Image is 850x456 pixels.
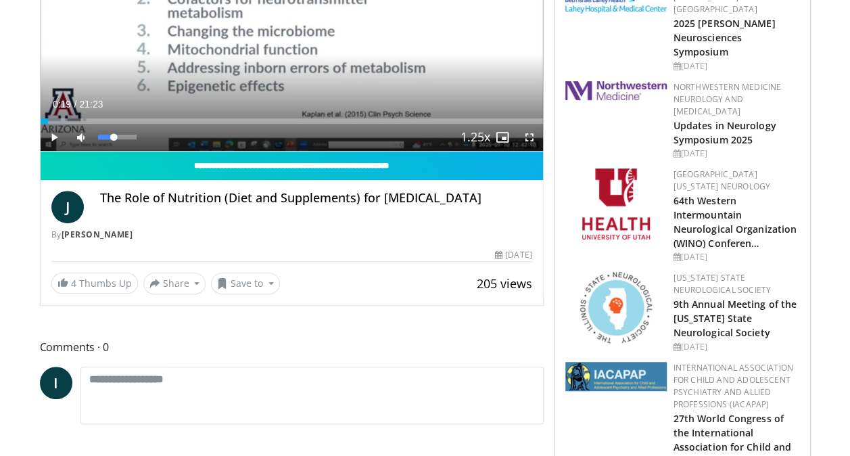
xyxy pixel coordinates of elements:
button: Save to [211,273,280,294]
img: f6362829-b0a3-407d-a044-59546adfd345.png.150x105_q85_autocrop_double_scale_upscale_version-0.2.png [582,168,650,240]
div: [DATE] [674,147,799,160]
div: [DATE] [495,249,532,261]
button: Playback Rate [462,124,489,151]
img: 2a462fb6-9365-492a-ac79-3166a6f924d8.png.150x105_q85_autocrop_double_scale_upscale_version-0.2.jpg [565,81,667,100]
div: Progress Bar [41,118,543,124]
a: J [51,191,84,223]
a: 9th Annual Meeting of the [US_STATE] State Neurological Society [674,298,797,339]
a: International Association for Child and Adolescent Psychiatry and Allied Professions (IACAPAP) [674,362,793,410]
button: Enable picture-in-picture mode [489,124,516,151]
a: I [40,367,72,399]
span: 21:23 [79,99,103,110]
span: / [74,99,77,110]
h4: The Role of Nutrition (Diet and Supplements) for [MEDICAL_DATA] [100,191,532,206]
img: 2a9917ce-aac2-4f82-acde-720e532d7410.png.150x105_q85_autocrop_double_scale_upscale_version-0.2.png [565,362,667,391]
a: 4 Thumbs Up [51,273,138,294]
div: By [51,229,532,241]
a: [GEOGRAPHIC_DATA][US_STATE] Neurology [674,168,770,192]
a: 64th Western Intermountain Neurological Organization (WINO) Conferen… [674,194,797,250]
div: [DATE] [674,341,799,353]
a: Northwestern Medicine Neurology and [MEDICAL_DATA] [674,81,782,117]
a: [US_STATE] State Neurological Society [674,272,771,296]
button: Fullscreen [516,124,543,151]
a: 2025 [PERSON_NAME] Neurosciences Symposium [674,17,776,58]
span: Comments 0 [40,338,544,356]
div: [DATE] [674,251,799,263]
div: Volume Level [98,135,137,139]
button: Share [143,273,206,294]
span: 205 views [477,275,532,292]
img: 71a8b48c-8850-4916-bbdd-e2f3ccf11ef9.png.150x105_q85_autocrop_double_scale_upscale_version-0.2.png [580,272,652,343]
a: Updates in Neurology Symposium 2025 [674,119,776,146]
div: [DATE] [674,60,799,72]
a: [PERSON_NAME] [62,229,133,240]
span: 4 [71,277,76,290]
button: Mute [68,124,95,151]
button: Play [41,124,68,151]
span: 0:19 [53,99,71,110]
